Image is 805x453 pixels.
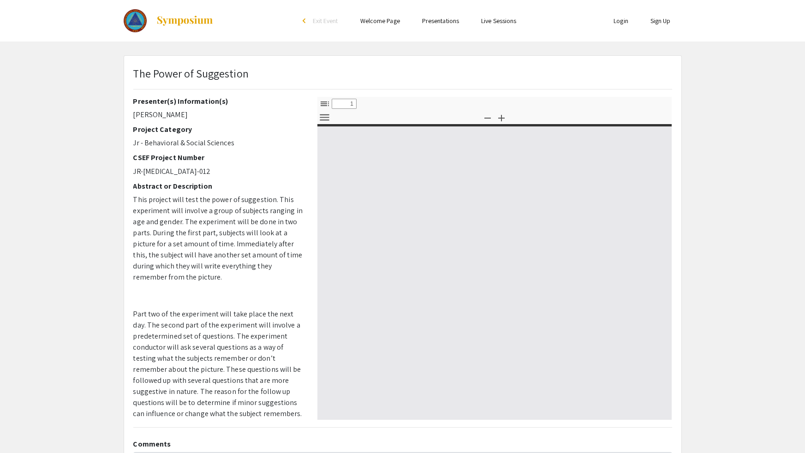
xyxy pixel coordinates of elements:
h2: Presenter(s) Information(s) [133,97,304,106]
a: Presentations [422,17,459,25]
a: The Colorado Science & Engineering Fair [124,9,214,32]
input: Page [332,99,357,109]
button: Tools [317,111,333,124]
p: This project will test the power of suggestion. This experiment will involve a group of subjects ... [133,194,304,283]
a: Welcome Page [360,17,400,25]
button: Zoom In [494,111,509,124]
button: Zoom Out [480,111,495,124]
p: [PERSON_NAME] [133,109,304,120]
h2: Abstract or Description [133,182,304,191]
h2: Project Category [133,125,304,134]
img: Symposium by ForagerOne [156,15,214,26]
span: Exit Event [313,17,338,25]
a: Sign Up [650,17,671,25]
img: The Colorado Science & Engineering Fair [124,9,147,32]
div: arrow_back_ios [303,18,308,24]
a: Login [614,17,628,25]
p: Jr - Behavioral & Social Sciences [133,137,304,149]
p: The Power of Suggestion [133,65,249,82]
a: Live Sessions [481,17,516,25]
h2: Comments [133,440,672,448]
p: JR-[MEDICAL_DATA]-012 [133,166,304,177]
h2: CSEF Project Number [133,153,304,162]
button: Toggle Sidebar [317,97,333,110]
